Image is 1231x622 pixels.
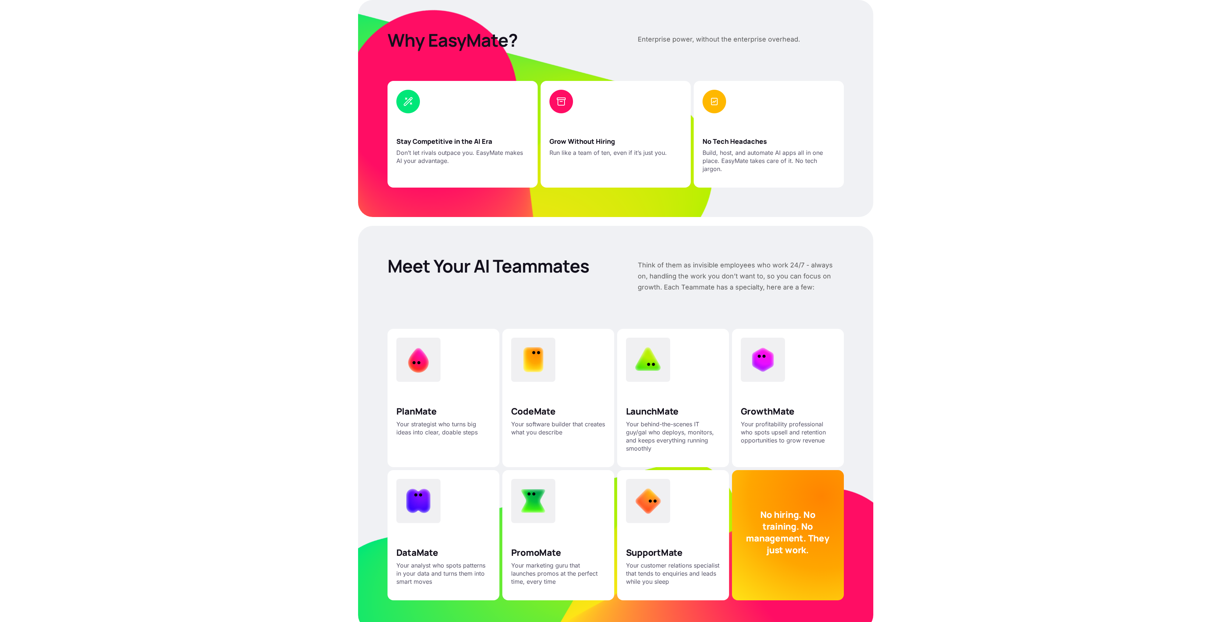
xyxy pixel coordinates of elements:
[638,34,800,45] p: Enterprise power, without the enterprise overhead.
[388,255,614,277] p: Meet Your AI Teammates
[396,149,529,165] p: Don’t let rivals outpace you. EasyMate makes AI your advantage.
[638,260,844,293] p: Think of them as invisible employees who work 24/7 - always on, handling the work you don’t want ...
[388,29,614,51] p: Why EasyMate?
[741,420,835,444] p: Your profitability professional who spots upsell and retention opportunities to grow revenue
[396,547,438,558] p: DataMate
[741,509,835,556] p: No hiring. No training. No management. They just work.
[703,137,767,146] p: No Tech Headaches
[511,561,605,586] p: Your marketing guru that launches promos at the perfect time, every time
[549,137,615,146] p: Grow Without Hiring
[396,420,491,436] p: Your strategist who turns big ideas into clear, doable steps
[626,420,720,452] p: Your behind-the-scenes IT guy/gal who deploys, monitors, and keeps everything running smoothly
[549,149,667,157] p: Run like a team of ten, even if it’s just you.
[396,561,491,586] p: Your analyst who spots patterns in your data and turns them into smart moves
[626,547,683,558] p: SupportMate
[511,420,605,436] p: Your software builder that creates what you describe
[703,149,835,173] p: Build, host, and automate AI apps all in one place. EasyMate takes care of it. No tech jargon.
[741,405,795,417] p: GrowthMate
[396,405,437,417] p: PlanMate
[511,405,556,417] p: CodeMate
[626,561,720,586] p: Your customer relations specialist that tends to enquiries and leads while you sleep
[511,547,561,558] p: PromoMate
[396,137,492,146] p: Stay Competitive in the AI Era
[626,405,679,417] p: LaunchMate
